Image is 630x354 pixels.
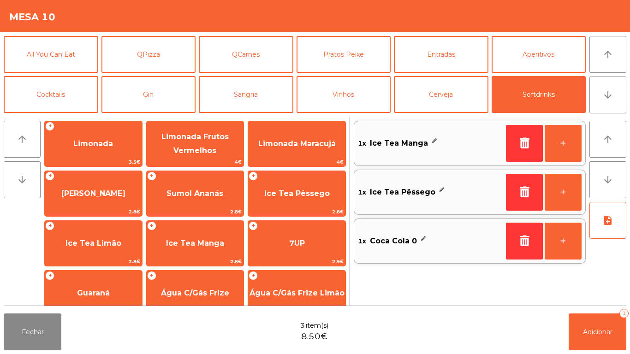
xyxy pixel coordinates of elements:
span: 1x [358,234,366,248]
i: arrow_upward [602,49,613,60]
span: [PERSON_NAME] [61,189,125,198]
button: arrow_downward [589,77,626,113]
span: Limonada Maracujá [258,139,336,148]
button: Sangria [199,76,293,113]
span: 3 [300,321,305,330]
i: arrow_downward [602,174,613,185]
span: Ice Tea Manga [370,136,428,150]
span: 2.8€ [45,207,142,216]
span: 2.8€ [248,207,345,216]
span: 8.50€ [301,330,327,343]
span: + [249,221,258,230]
i: note_add [602,215,613,226]
span: 2.8€ [45,257,142,266]
span: 7UP [289,239,305,248]
span: + [147,171,156,181]
i: arrow_downward [17,174,28,185]
span: + [147,271,156,280]
span: Ice Tea Manga [166,239,224,248]
span: Sumol Ananás [166,189,223,198]
span: Ice Tea Limão [65,239,121,248]
span: item(s) [306,321,328,330]
button: arrow_upward [589,121,626,158]
span: + [249,271,258,280]
span: 4€ [248,158,345,166]
button: Cerveja [394,76,488,113]
span: 2.8€ [147,257,244,266]
button: arrow_upward [4,121,41,158]
span: + [249,171,258,181]
button: arrow_downward [589,161,626,198]
button: Aperitivos [492,36,586,73]
button: Softdrinks [492,76,586,113]
h4: Mesa 10 [9,10,55,24]
span: Limonada Frutos Vermelhos [161,132,229,155]
span: Água C/Gás Frize Limão [250,289,345,297]
span: 4€ [147,158,244,166]
span: 2.9€ [248,257,345,266]
span: + [45,171,54,181]
button: note_add [589,202,626,239]
span: 3.5€ [45,158,142,166]
i: arrow_upward [17,134,28,145]
button: Gin [101,76,196,113]
button: arrow_upward [589,36,626,73]
span: Guaraná [77,289,110,297]
span: 1x [358,136,366,150]
i: arrow_upward [602,134,613,145]
button: + [545,174,582,211]
span: + [147,221,156,230]
span: Ice Tea Pêssego [264,189,330,198]
button: Adicionar3 [569,313,626,350]
button: Fechar [4,313,61,350]
span: Limonada [73,139,113,148]
span: + [45,271,54,280]
span: Ice Tea Pêssego [370,185,435,199]
span: 2.8€ [147,207,244,216]
span: Adicionar [583,328,612,336]
span: + [45,122,54,131]
span: + [45,221,54,230]
button: + [545,223,582,260]
button: Cocktails [4,76,98,113]
button: Vinhos [297,76,391,113]
button: QCarnes [199,36,293,73]
button: arrow_downward [4,161,41,198]
span: Coca Cola 0 [370,234,417,248]
button: QPizza [101,36,196,73]
span: 1x [358,185,366,199]
button: Entradas [394,36,488,73]
span: Água C/Gás Frize [161,289,229,297]
button: All You Can Eat [4,36,98,73]
div: 3 [619,309,629,318]
button: + [545,125,582,162]
i: arrow_downward [602,89,613,100]
button: Pratos Peixe [297,36,391,73]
